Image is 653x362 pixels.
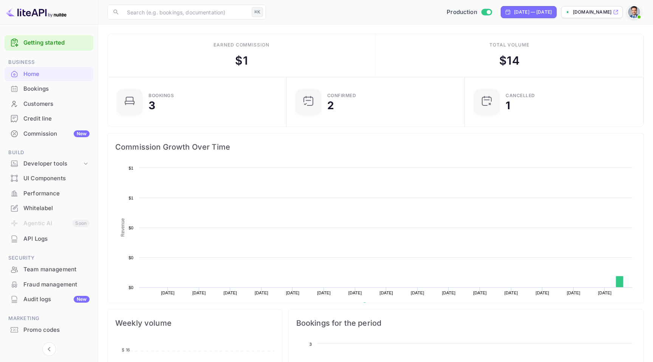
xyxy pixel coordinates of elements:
span: Build [5,149,93,157]
text: Revenue [120,218,125,237]
div: Earned commission [214,42,269,48]
input: Search (e.g. bookings, documentation) [122,5,249,20]
a: Home [5,67,93,81]
text: Revenue [370,302,389,308]
div: Developer tools [23,159,82,168]
a: API Logs [5,232,93,246]
span: Weekly volume [115,317,274,329]
div: Switch to Sandbox mode [444,8,495,17]
div: Customers [23,100,90,108]
div: Whitelabel [23,204,90,213]
span: Security [5,254,93,262]
text: [DATE] [504,291,518,295]
text: [DATE] [286,291,300,295]
div: Total volume [489,42,530,48]
div: Home [23,70,90,79]
text: [DATE] [379,291,393,295]
div: 3 [149,100,155,111]
div: Promo codes [23,326,90,334]
text: [DATE] [255,291,268,295]
a: Promo codes [5,323,93,337]
span: Production [447,8,477,17]
text: [DATE] [442,291,456,295]
text: 3 [309,342,311,347]
text: $0 [128,226,133,230]
div: $ 1 [235,52,248,69]
div: Commission [23,130,90,138]
div: Audit logsNew [5,292,93,307]
text: [DATE] [598,291,612,295]
div: Performance [23,189,90,198]
a: Customers [5,97,93,111]
div: 1 [506,100,510,111]
a: Team management [5,262,93,276]
div: New [74,130,90,137]
div: 2 [327,100,334,111]
div: Home [5,67,93,82]
div: Whitelabel [5,201,93,216]
div: Audit logs [23,295,90,304]
a: UI Components [5,171,93,185]
div: CANCELLED [506,93,535,98]
text: [DATE] [411,291,424,295]
div: Fraud management [5,277,93,292]
div: Confirmed [327,93,356,98]
div: ⌘K [252,7,263,17]
text: [DATE] [473,291,487,295]
a: CommissionNew [5,127,93,141]
text: [DATE] [348,291,362,295]
text: [DATE] [317,291,331,295]
text: $1 [128,196,133,200]
div: Developer tools [5,157,93,170]
a: Performance [5,186,93,200]
a: Credit line [5,111,93,125]
a: Whitelabel [5,201,93,215]
div: Getting started [5,35,93,51]
div: $ 14 [499,52,519,69]
img: Santiago Moran Labat [628,6,640,18]
div: Team management [5,262,93,277]
text: $0 [128,255,133,260]
text: [DATE] [535,291,549,295]
div: Team management [23,265,90,274]
text: [DATE] [567,291,580,295]
button: Collapse navigation [42,342,56,356]
div: UI Components [23,174,90,183]
text: $0 [128,285,133,290]
span: Commission Growth Over Time [115,141,636,153]
div: Bookings [23,85,90,93]
span: Business [5,58,93,67]
p: [DOMAIN_NAME] [573,9,611,15]
a: Audit logsNew [5,292,93,306]
text: [DATE] [223,291,237,295]
div: [DATE] — [DATE] [514,9,552,15]
span: Marketing [5,314,93,323]
img: LiteAPI logo [6,6,67,18]
a: Getting started [23,39,90,47]
div: UI Components [5,171,93,186]
tspan: $ 16 [122,347,130,353]
div: Bookings [149,93,174,98]
text: $1 [128,166,133,170]
span: Bookings for the period [296,317,636,329]
div: API Logs [23,235,90,243]
text: [DATE] [192,291,206,295]
div: New [74,296,90,303]
div: Credit line [5,111,93,126]
div: Fraud management [23,280,90,289]
div: Credit line [23,114,90,123]
text: [DATE] [161,291,175,295]
div: Performance [5,186,93,201]
a: Bookings [5,82,93,96]
a: Fraud management [5,277,93,291]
